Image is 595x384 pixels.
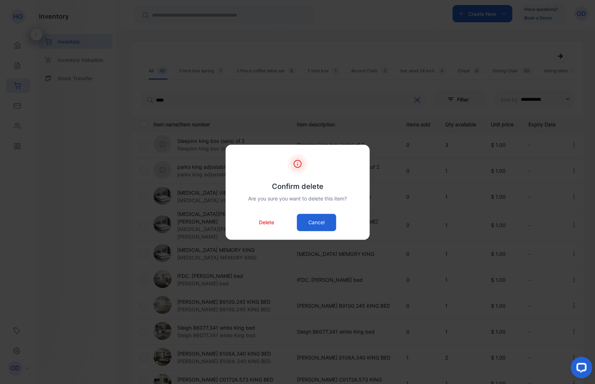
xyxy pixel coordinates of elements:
[297,214,336,231] button: Cancel
[259,218,274,226] p: Delete
[565,354,595,384] iframe: LiveChat chat widget
[248,181,347,192] p: Confirm delete
[248,195,347,202] p: Are you sure you want to delete this item?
